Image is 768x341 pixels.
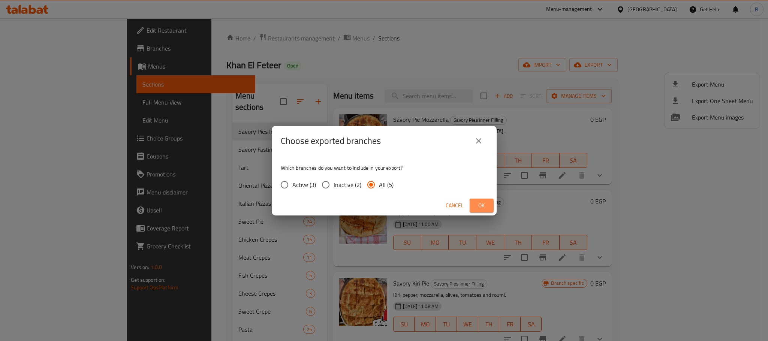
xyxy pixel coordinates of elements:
button: Ok [470,199,494,212]
span: Inactive (2) [334,180,361,189]
button: Cancel [443,199,467,212]
button: close [470,132,488,150]
span: Ok [476,201,488,210]
span: Cancel [446,201,464,210]
span: Active (3) [292,180,316,189]
span: All (5) [379,180,394,189]
h2: Choose exported branches [281,135,381,147]
p: Which branches do you want to include in your export? [281,164,488,172]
